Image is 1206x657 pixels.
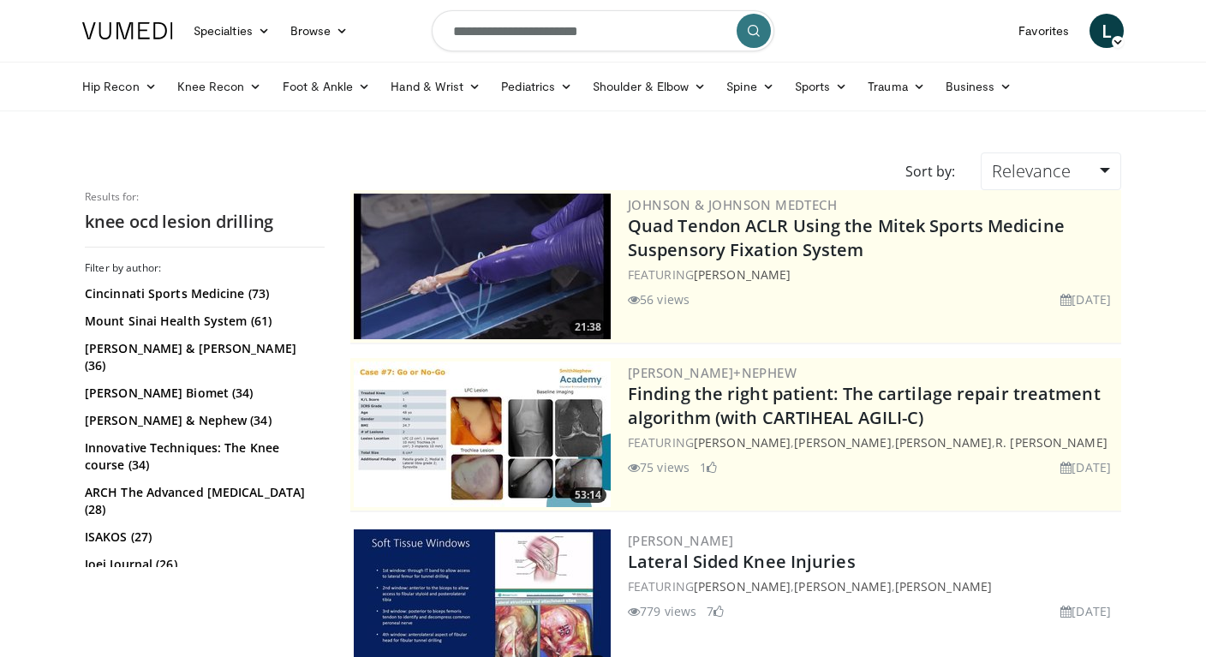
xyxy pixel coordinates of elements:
a: 21:38 [354,194,611,339]
a: L [1090,14,1124,48]
a: Lateral Sided Knee Injuries [628,550,856,573]
a: ARCH The Advanced [MEDICAL_DATA] (28) [85,484,320,518]
img: 2894c166-06ea-43da-b75e-3312627dae3b.300x170_q85_crop-smart_upscale.jpg [354,361,611,507]
a: Foot & Ankle [272,69,381,104]
img: b78fd9da-dc16-4fd1-a89d-538d899827f1.300x170_q85_crop-smart_upscale.jpg [354,194,611,339]
span: Relevance [992,159,1071,182]
a: [PERSON_NAME] [628,532,733,549]
a: Knee Recon [167,69,272,104]
li: [DATE] [1060,602,1111,620]
a: [PERSON_NAME] [895,578,992,594]
a: [PERSON_NAME] [794,434,891,451]
a: Johnson & Johnson MedTech [628,196,837,213]
a: Quad Tendon ACLR Using the Mitek Sports Medicine Suspensory Fixation System [628,214,1065,261]
a: [PERSON_NAME] & [PERSON_NAME] (36) [85,340,320,374]
a: ISAKOS (27) [85,529,320,546]
li: [DATE] [1060,290,1111,308]
a: Hand & Wrist [380,69,491,104]
a: [PERSON_NAME] Biomet (34) [85,385,320,402]
a: Finding the right patient: The cartilage repair treatment algorithm (with CARTIHEAL AGILI-C) [628,382,1101,429]
li: 75 views [628,458,690,476]
a: [PERSON_NAME] [794,578,891,594]
div: FEATURING , , , [628,433,1118,451]
a: [PERSON_NAME] [895,434,992,451]
a: Sports [785,69,858,104]
a: Hip Recon [72,69,167,104]
div: FEATURING [628,266,1118,284]
li: 1 [700,458,717,476]
li: 7 [707,602,724,620]
a: 53:14 [354,361,611,507]
a: Joei Journal (26) [85,556,320,573]
h3: Filter by author: [85,261,325,275]
img: VuMedi Logo [82,22,173,39]
a: Specialties [183,14,280,48]
a: Trauma [857,69,935,104]
h2: knee ocd lesion drilling [85,211,325,233]
div: Sort by: [893,152,968,190]
li: 56 views [628,290,690,308]
a: [PERSON_NAME] [694,266,791,283]
a: Shoulder & Elbow [582,69,716,104]
a: R. [PERSON_NAME] [995,434,1107,451]
a: Innovative Techniques: The Knee course (34) [85,439,320,474]
a: Pediatrics [491,69,582,104]
input: Search topics, interventions [432,10,774,51]
li: [DATE] [1060,458,1111,476]
a: [PERSON_NAME] [694,434,791,451]
a: [PERSON_NAME]+Nephew [628,364,797,381]
a: [PERSON_NAME] [694,578,791,594]
a: Relevance [981,152,1121,190]
a: Cincinnati Sports Medicine (73) [85,285,320,302]
a: Favorites [1008,14,1079,48]
span: 21:38 [570,320,606,335]
a: Mount Sinai Health System (61) [85,313,320,330]
li: 779 views [628,602,696,620]
span: 53:14 [570,487,606,503]
p: Results for: [85,190,325,204]
a: Spine [716,69,784,104]
a: [PERSON_NAME] & Nephew (34) [85,412,320,429]
a: Browse [280,14,359,48]
a: Business [935,69,1023,104]
div: FEATURING , , [628,577,1118,595]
